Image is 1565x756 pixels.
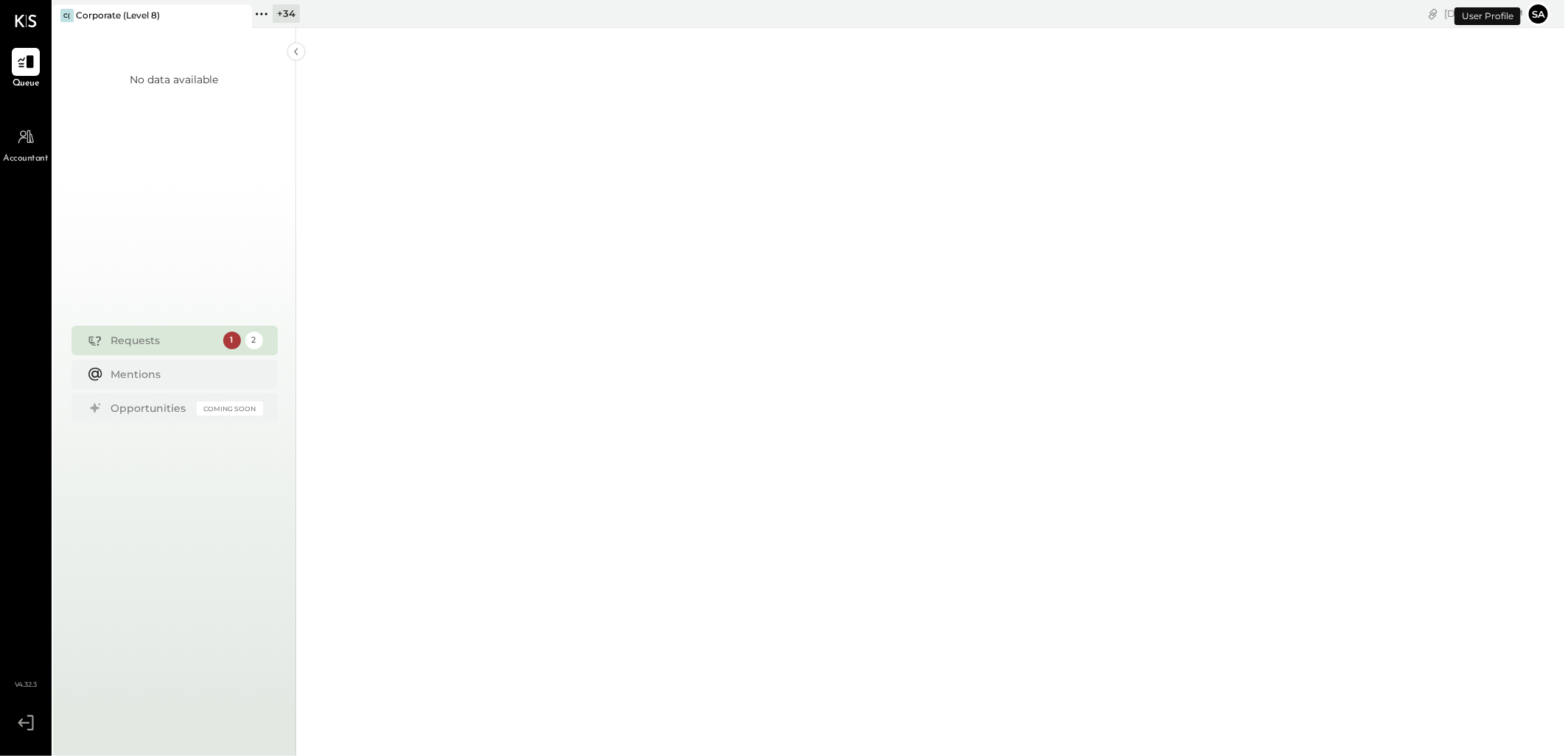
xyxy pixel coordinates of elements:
div: + 34 [273,4,300,23]
button: Sa [1527,2,1550,26]
div: copy link [1426,6,1440,21]
div: Opportunities [111,401,189,416]
div: 2 [245,332,263,349]
div: Mentions [111,367,256,382]
div: Corporate (Level 8) [76,9,160,21]
span: Queue [13,77,40,91]
a: Accountant [1,123,51,166]
div: 1 [223,332,241,349]
div: Coming Soon [197,402,263,416]
a: Queue [1,48,51,91]
span: Accountant [4,153,49,166]
div: User Profile [1454,7,1521,25]
div: C( [60,9,74,22]
div: Requests [111,333,216,348]
div: [DATE] [1444,7,1523,21]
div: No data available [130,72,219,87]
